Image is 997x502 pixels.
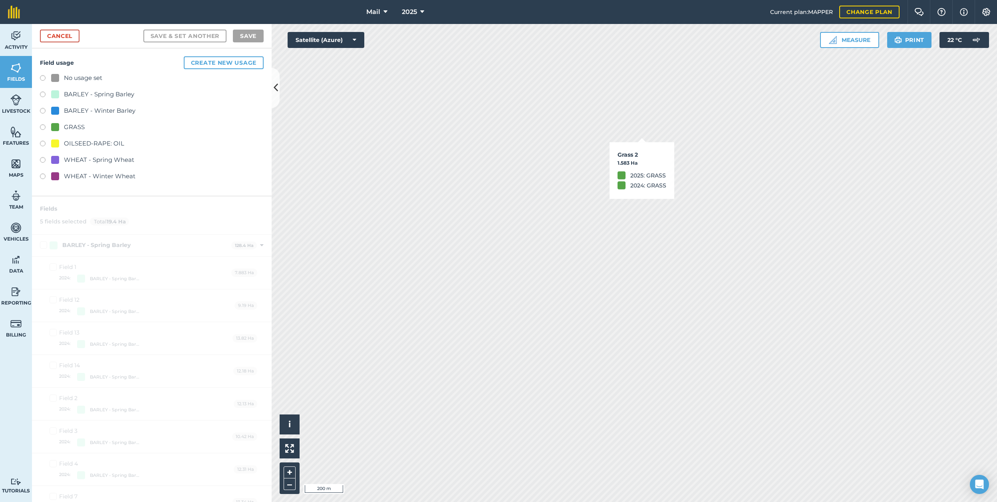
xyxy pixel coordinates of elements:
div: GRASS [64,122,85,132]
span: Current plan : MAPPER [770,8,833,16]
img: Ruler icon [829,36,837,44]
img: svg+xml;base64,PD94bWwgdmVyc2lvbj0iMS4wIiBlbmNvZGluZz0idXRmLTgiPz4KPCEtLSBHZW5lcmF0b3I6IEFkb2JlIE... [10,222,22,234]
div: WHEAT - Winter Wheat [64,171,135,181]
button: Satellite (Azure) [288,32,364,48]
button: Save & set another [143,30,227,42]
button: i [280,414,300,434]
img: svg+xml;base64,PD94bWwgdmVyc2lvbj0iMS4wIiBlbmNvZGluZz0idXRmLTgiPz4KPCEtLSBHZW5lcmF0b3I6IEFkb2JlIE... [10,286,22,298]
div: BARLEY - Winter Barley [64,106,135,116]
img: Four arrows, one pointing top left, one top right, one bottom right and the last bottom left [285,444,294,453]
button: – [284,478,296,490]
img: svg+xml;base64,PD94bWwgdmVyc2lvbj0iMS4wIiBlbmNvZGluZz0idXRmLTgiPz4KPCEtLSBHZW5lcmF0b3I6IEFkb2JlIE... [10,30,22,42]
span: 2025 [402,7,417,17]
a: Cancel [40,30,79,42]
img: svg+xml;base64,PHN2ZyB4bWxucz0iaHR0cDovL3d3dy53My5vcmcvMjAwMC9zdmciIHdpZHRoPSIxOSIgaGVpZ2h0PSIyNC... [894,35,902,45]
div: Open Intercom Messenger [970,475,989,494]
img: svg+xml;base64,PD94bWwgdmVyc2lvbj0iMS4wIiBlbmNvZGluZz0idXRmLTgiPz4KPCEtLSBHZW5lcmF0b3I6IEFkb2JlIE... [10,94,22,106]
div: No usage set [64,73,102,83]
img: svg+xml;base64,PHN2ZyB4bWxucz0iaHR0cDovL3d3dy53My5vcmcvMjAwMC9zdmciIHdpZHRoPSIxNyIgaGVpZ2h0PSIxNy... [960,7,968,17]
div: WHEAT - Spring Wheat [64,155,134,165]
img: svg+xml;base64,PHN2ZyB4bWxucz0iaHR0cDovL3d3dy53My5vcmcvMjAwMC9zdmciIHdpZHRoPSI1NiIgaGVpZ2h0PSI2MC... [10,158,22,170]
span: Mail [366,7,380,17]
span: 22 ° C [947,32,962,48]
strong: 1.583 Ha [618,160,638,166]
img: svg+xml;base64,PD94bWwgdmVyc2lvbj0iMS4wIiBlbmNvZGluZz0idXRmLTgiPz4KPCEtLSBHZW5lcmF0b3I6IEFkb2JlIE... [968,32,984,48]
div: 2024: GRASS [630,181,666,190]
button: Create new usage [184,56,264,69]
img: fieldmargin Logo [8,6,20,18]
img: svg+xml;base64,PD94bWwgdmVyc2lvbj0iMS4wIiBlbmNvZGluZz0idXRmLTgiPz4KPCEtLSBHZW5lcmF0b3I6IEFkb2JlIE... [10,254,22,266]
img: A question mark icon [937,8,946,16]
a: Change plan [839,6,900,18]
img: svg+xml;base64,PD94bWwgdmVyc2lvbj0iMS4wIiBlbmNvZGluZz0idXRmLTgiPz4KPCEtLSBHZW5lcmF0b3I6IEFkb2JlIE... [10,318,22,330]
img: svg+xml;base64,PHN2ZyB4bWxucz0iaHR0cDovL3d3dy53My5vcmcvMjAwMC9zdmciIHdpZHRoPSI1NiIgaGVpZ2h0PSI2MC... [10,62,22,74]
button: Save [233,30,264,42]
button: Measure [820,32,879,48]
h3: Grass 2 [618,150,666,159]
div: BARLEY - Spring Barley [64,90,134,99]
img: A cog icon [981,8,991,16]
span: i [288,419,291,429]
button: Print [887,32,932,48]
img: Two speech bubbles overlapping with the left bubble in the forefront [914,8,924,16]
h4: Field usage [40,56,264,69]
img: svg+xml;base64,PHN2ZyB4bWxucz0iaHR0cDovL3d3dy53My5vcmcvMjAwMC9zdmciIHdpZHRoPSI1NiIgaGVpZ2h0PSI2MC... [10,126,22,138]
button: 22 °C [939,32,989,48]
img: svg+xml;base64,PD94bWwgdmVyc2lvbj0iMS4wIiBlbmNvZGluZz0idXRmLTgiPz4KPCEtLSBHZW5lcmF0b3I6IEFkb2JlIE... [10,190,22,202]
img: svg+xml;base64,PD94bWwgdmVyc2lvbj0iMS4wIiBlbmNvZGluZz0idXRmLTgiPz4KPCEtLSBHZW5lcmF0b3I6IEFkb2JlIE... [10,478,22,486]
div: 2025: GRASS [630,171,666,179]
button: + [284,466,296,478]
div: OILSEED-RAPE: OIL [64,139,124,148]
